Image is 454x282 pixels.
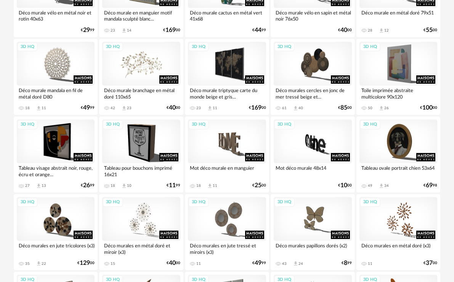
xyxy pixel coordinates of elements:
[344,261,347,266] span: 8
[368,106,372,110] div: 50
[274,120,295,129] div: 3D HQ
[25,183,30,188] div: 27
[25,261,30,266] div: 35
[17,120,38,129] div: 3D HQ
[342,261,352,266] div: € 99
[83,183,90,188] span: 26
[207,183,213,189] span: Download icon
[359,8,438,23] div: Déco murale en métal doré 79x51
[271,194,355,270] a: 3D HQ Déco murales papillons dorés (x2) 43 Download icon 24 €899
[282,106,287,110] div: 61
[102,86,180,101] div: Déco murale branchage en métal doré 110x65
[255,183,261,188] span: 25
[167,183,180,188] div: € 99
[340,28,347,33] span: 40
[338,183,352,188] div: € 00
[14,194,98,270] a: 3D HQ Déco murales en jute tricolores (x3) 35 Download icon 22 €12900
[356,116,441,193] a: 3D HQ Tableau ovale portrait chien 53x64 49 Download icon 34 €6998
[359,241,438,256] div: Déco murales en métal doré (x3)
[359,163,438,178] div: Tableau ovale portrait chien 53x64
[340,183,347,188] span: 10
[274,163,352,178] div: Mot déco murale 48x14
[282,261,287,266] div: 43
[81,183,95,188] div: € 99
[42,183,46,188] div: 13
[102,163,180,178] div: Tableau pour bouchons imprimé 16x21
[17,198,38,207] div: 3D HQ
[338,28,352,33] div: € 00
[111,183,115,188] div: 18
[426,261,433,266] span: 37
[188,120,209,129] div: 3D HQ
[213,106,217,110] div: 11
[36,261,42,266] span: Download icon
[169,183,176,188] span: 11
[103,120,123,129] div: 3D HQ
[359,86,438,101] div: Toile imprimée abstraite multicolore 90x120
[249,105,266,110] div: € 00
[121,105,127,111] span: Download icon
[368,183,372,188] div: 49
[99,39,183,115] a: 3D HQ Déco murale branchage en métal doré 110x65 42 Download icon 23 €4000
[274,198,295,207] div: 3D HQ
[384,28,389,33] div: 12
[255,261,261,266] span: 49
[185,194,269,270] a: 3D HQ Déco murales en jute tressé et miroirs (x3) 11 €4999
[127,28,132,33] div: 14
[83,105,90,110] span: 49
[111,261,115,266] div: 15
[81,28,95,33] div: € 99
[271,116,355,193] a: 3D HQ Mot déco murale 48x14 €1000
[167,261,180,266] div: € 00
[274,42,295,52] div: 3D HQ
[298,106,303,110] div: 40
[121,183,127,189] span: Download icon
[99,194,183,270] a: 3D HQ Déco murales en métal doré et miroir (x3) 15 €4000
[213,183,217,188] div: 11
[17,163,95,178] div: Tableau visage abstrait noir, rouge, écru et orange...
[293,105,298,111] span: Download icon
[102,8,180,23] div: Déco murale en manguier motif mandala sculpté blanc...
[298,261,303,266] div: 24
[207,105,213,111] span: Download icon
[384,106,389,110] div: 26
[424,261,437,266] div: € 00
[196,261,201,266] div: 11
[426,183,433,188] span: 69
[17,86,95,101] div: Déco murale mandala en fil de métal doré D80
[422,105,433,110] span: 100
[36,105,42,111] span: Download icon
[103,198,123,207] div: 3D HQ
[338,105,352,110] div: € 00
[271,39,355,115] a: 3D HQ Déco murales cercles en jonc de mer tressé beige et... 61 Download icon 40 €8500
[426,28,433,33] span: 55
[111,28,115,33] div: 23
[14,39,98,115] a: 3D HQ Déco murale mandala en fil de métal doré D80 18 Download icon 11 €4999
[379,28,384,33] span: Download icon
[188,198,209,207] div: 3D HQ
[379,183,384,189] span: Download icon
[188,42,209,52] div: 3D HQ
[424,183,437,188] div: € 98
[42,261,46,266] div: 22
[360,198,380,207] div: 3D HQ
[274,241,352,256] div: Déco murales papillons dorés (x2)
[188,86,266,101] div: Déco murale triptyque carte du monde beige et gris...
[185,39,269,115] a: 3D HQ Déco murale triptyque carte du monde beige et gris... 23 Download icon 11 €16900
[83,28,90,33] span: 29
[25,106,30,110] div: 18
[360,42,380,52] div: 3D HQ
[81,105,95,110] div: € 99
[356,194,441,270] a: 3D HQ Déco murales en métal doré (x3) 11 €3700
[196,183,201,188] div: 18
[255,28,261,33] span: 44
[36,183,42,189] span: Download icon
[102,241,180,256] div: Déco murales en métal doré et miroir (x3)
[80,261,90,266] span: 129
[165,28,176,33] span: 169
[17,241,95,256] div: Déco murales en jute tricolores (x3)
[167,105,180,110] div: € 00
[368,261,372,266] div: 11
[77,261,95,266] div: € 00
[252,28,266,33] div: € 99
